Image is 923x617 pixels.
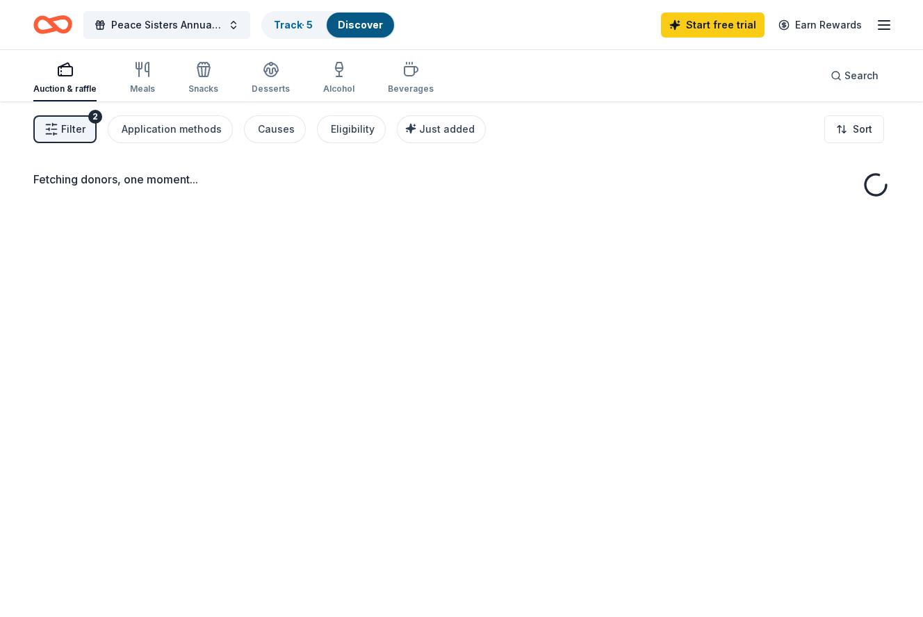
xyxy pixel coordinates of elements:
button: Filter2 [33,115,97,143]
div: Meals [130,83,155,94]
a: Start free trial [661,13,765,38]
span: Filter [61,121,85,138]
a: Discover [338,19,383,31]
span: Sort [853,121,872,138]
div: Auction & raffle [33,83,97,94]
button: Snacks [188,56,218,101]
a: Earn Rewards [770,13,870,38]
div: Beverages [388,83,434,94]
div: Alcohol [323,83,354,94]
button: Sort [824,115,884,143]
div: 2 [88,110,102,124]
button: Application methods [108,115,233,143]
button: Causes [244,115,306,143]
a: Track· 5 [274,19,313,31]
div: Eligibility [331,121,375,138]
button: Eligibility [317,115,386,143]
button: Desserts [252,56,290,101]
button: Alcohol [323,56,354,101]
span: Peace Sisters Annual Gala [111,17,222,33]
div: Desserts [252,83,290,94]
button: Meals [130,56,155,101]
div: Causes [258,121,295,138]
span: Search [844,67,879,84]
button: Beverages [388,56,434,101]
button: Track· 5Discover [261,11,395,39]
button: Just added [397,115,486,143]
div: Fetching donors, one moment... [33,171,890,188]
div: Snacks [188,83,218,94]
button: Peace Sisters Annual Gala [83,11,250,39]
button: Search [819,62,890,90]
button: Auction & raffle [33,56,97,101]
span: Just added [419,123,475,135]
div: Application methods [122,121,222,138]
a: Home [33,8,72,41]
